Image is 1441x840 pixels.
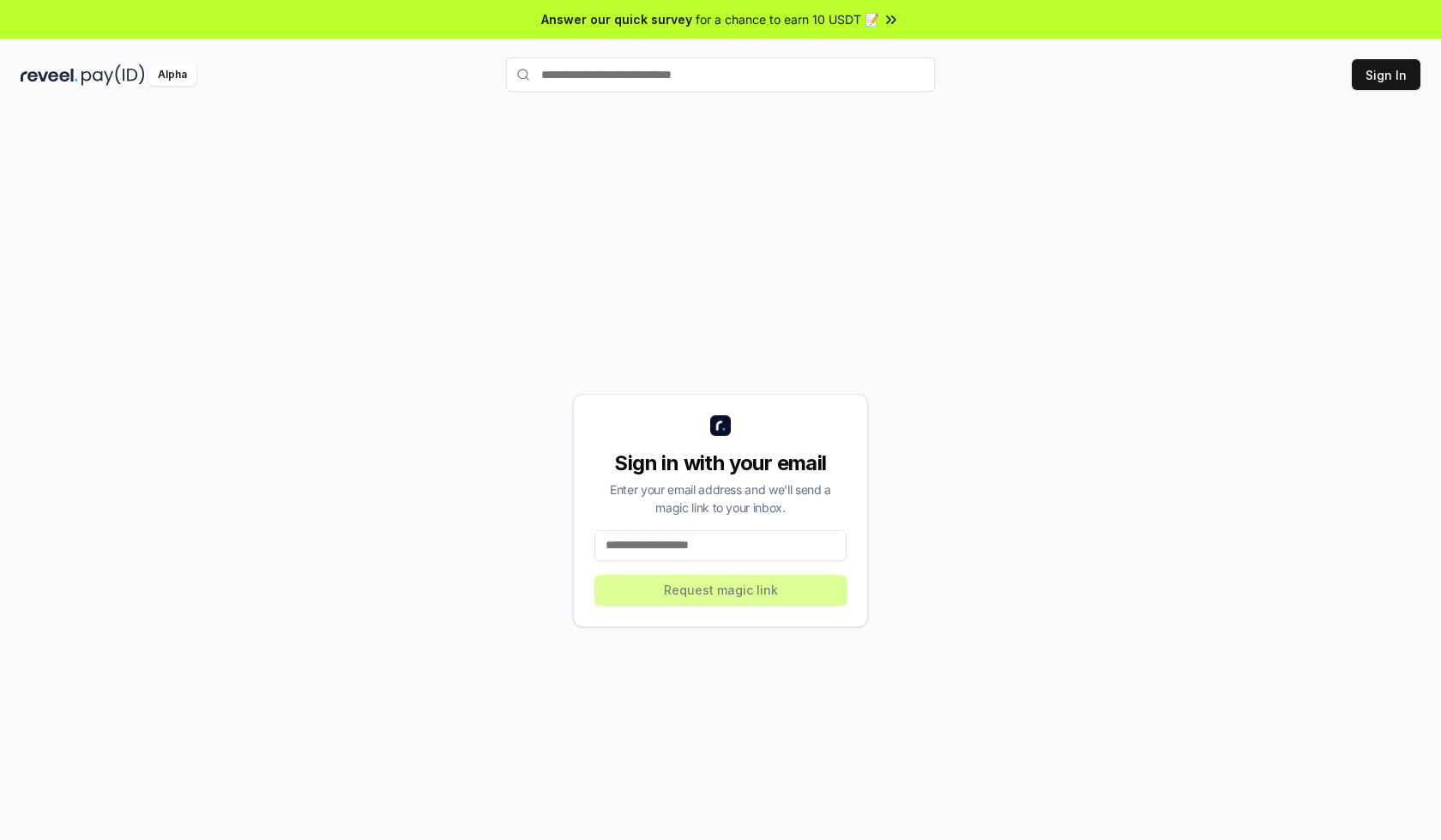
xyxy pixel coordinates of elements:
[148,64,196,86] div: Alpha
[541,10,692,28] span: Answer our quick survey
[21,64,78,86] img: reveel_dark
[594,480,847,517] div: Enter your email address and we’ll send a magic link to your inbox.
[594,450,847,477] div: Sign in with your email
[696,10,879,28] span: for a chance to earn 10 USDT 📝
[1352,59,1420,90] button: Sign In
[710,415,731,436] img: logo_small
[81,64,145,86] img: pay_id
